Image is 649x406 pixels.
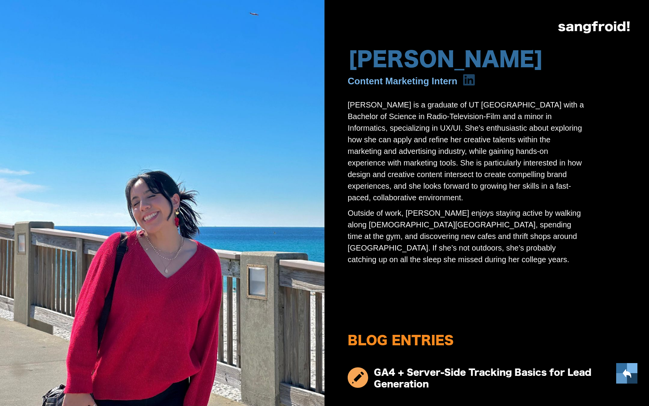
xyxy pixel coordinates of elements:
[558,21,630,33] img: logo
[348,99,584,203] p: [PERSON_NAME] is a graduate of UT [GEOGRAPHIC_DATA] with a Bachelor of Science in Radio-Televisio...
[348,75,457,87] div: Content Marketing Intern
[348,207,584,265] p: Outside of work, [PERSON_NAME] enjoys staying active by walking along [DEMOGRAPHIC_DATA][GEOGRAPH...
[348,335,626,348] h2: Blog Entries
[348,49,544,72] h1: [PERSON_NAME]
[374,367,626,390] h3: GA4 + Server-Side Tracking Basics for Lead Generation
[348,361,626,394] a: GA4 + Server-Side Tracking Basics for Lead Generation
